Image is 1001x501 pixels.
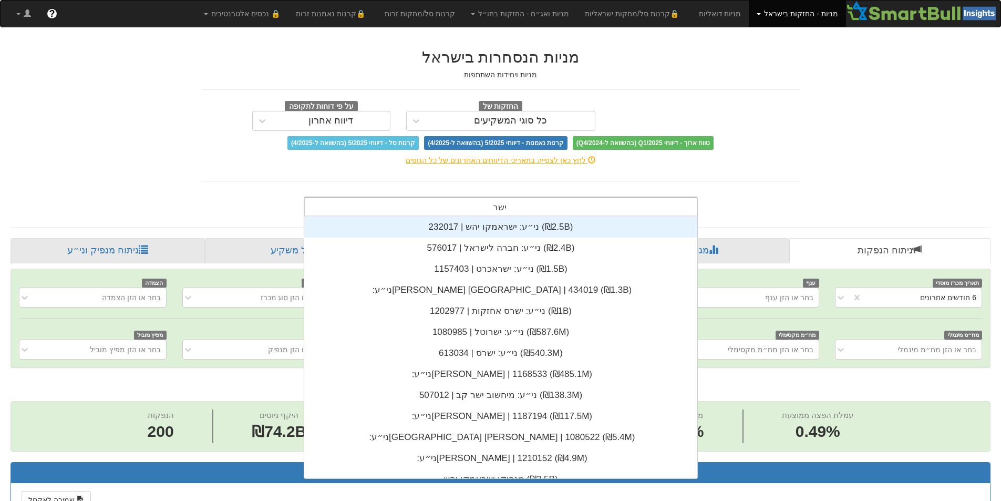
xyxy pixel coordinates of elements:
[474,116,547,126] div: כל סוגי המשקיעים
[285,101,358,113] span: על פי דוחות לתקופה
[193,155,808,166] div: לחץ כאן לצפייה בתאריכי הדיווחים האחרונים של כל הגופים
[897,344,976,355] div: בחר או הזן מח״מ מינמלי
[39,1,65,27] a: ?
[19,468,982,477] h3: תוצאות הנפקות
[304,301,697,322] div: ני״ע: ‏ישרס אחזקות | 1202977 ‎(₪1B)‎
[201,48,800,66] h2: מניות הנסחרות בישראל
[260,411,298,420] span: היקף גיוסים
[920,292,976,303] div: 6 חודשים אחרונים
[573,136,714,150] span: טווח ארוך - דיווחי Q1/2025 (בהשוואה ל-Q4/2024)
[944,331,982,340] span: מח״מ מינמלי
[287,136,419,150] span: קרנות סל - דיווחי 5/2025 (בהשוואה ל-4/2025)
[776,331,819,340] span: מח״מ מקסימלי
[782,411,853,420] span: עמלת הפצה ממוצעת
[268,344,324,355] div: בחר או הזן מנפיק
[577,1,690,27] a: 🔒קרנות סל/מחקות ישראליות
[11,379,990,396] h2: ניתוח הנפקות - 6 חודשים אחרונים
[102,292,161,303] div: בחר או הזן הצמדה
[252,423,306,440] span: ₪74.2B
[90,344,161,355] div: בחר או הזן מפיץ מוביל
[304,427,697,448] div: ני״ע: ‏[GEOGRAPHIC_DATA] [PERSON_NAME] | 1080522 ‎(₪5.4M)‎
[933,279,982,288] span: תאריך מכרז מוסדי
[201,71,800,79] h5: מניות ויחידות השתתפות
[308,116,353,126] div: דיווח אחרון
[148,421,174,443] span: 200
[304,343,697,364] div: ני״ע: ‏ישרס | 613034 ‎(₪540.3M)‎
[782,421,853,443] span: 0.49%
[304,322,697,343] div: ני״ע: ‏ישרוטל | 1080985 ‎(₪587.6M)‎
[304,280,697,301] div: ני״ע: ‏[PERSON_NAME] [GEOGRAPHIC_DATA] | 434019 ‎(₪1.3B)‎
[377,1,463,27] a: קרנות סל/מחקות זרות
[304,259,697,280] div: ני״ע: ‏ישראכרט | 1157403 ‎(₪1.5B)‎
[463,1,577,27] a: מניות ואג״ח - החזקות בחו״ל
[765,292,813,303] div: בחר או הזן ענף
[304,385,697,406] div: ני״ע: ‏מיחשוב ישר קב | 507012 ‎(₪138.3M)‎
[846,1,1000,22] img: Smartbull
[691,1,749,27] a: מניות דואליות
[304,364,697,385] div: ני״ע: ‏[PERSON_NAME] | 1168533 ‎(₪485.1M)‎
[134,331,167,340] span: מפיץ מוביל
[304,238,697,259] div: ני״ע: ‏חברה לישראל | 576017 ‎(₪2.4B)‎
[142,279,167,288] span: הצמדה
[749,1,845,27] a: מניות - החזקות בישראל
[49,8,55,19] span: ?
[304,469,697,490] div: מנפיק: ‏ישראמקו יהש ‎(₪2.5B)‎
[304,217,697,238] div: ני״ע: ‏ישראמקו יהש | 232017 ‎(₪2.5B)‎
[148,411,174,420] span: הנפקות
[479,101,523,113] span: החזקות של
[304,448,697,469] div: ני״ע: ‏[PERSON_NAME] | 1210152 ‎(₪4.9M)‎
[803,279,819,288] span: ענף
[261,292,324,303] div: בחר או הזן סוג מכרז
[288,1,377,27] a: 🔒קרנות נאמנות זרות
[205,238,403,263] a: פרופיל משקיע
[728,344,813,355] div: בחר או הזן מח״מ מקסימלי
[11,238,205,263] a: ניתוח מנפיק וני״ע
[304,406,697,427] div: ני״ע: ‏[PERSON_NAME] | 1187194 ‎(₪117.5M)‎
[196,1,288,27] a: 🔒 נכסים אלטרנטיבים
[424,136,567,150] span: קרנות נאמנות - דיווחי 5/2025 (בהשוואה ל-4/2025)
[302,279,330,288] span: סוג מכרז
[789,238,990,263] a: ניתוח הנפקות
